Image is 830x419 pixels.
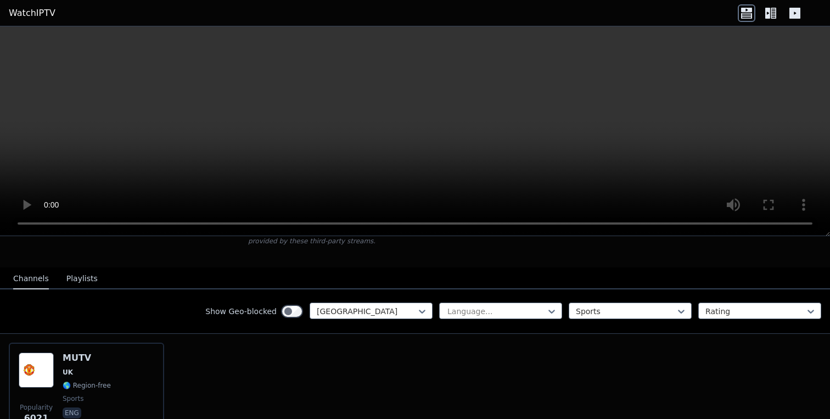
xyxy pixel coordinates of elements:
button: Channels [13,269,49,289]
span: UK [63,368,73,377]
label: Show Geo-blocked [205,306,277,317]
span: sports [63,394,83,403]
h6: MUTV [63,353,111,364]
p: eng [63,407,81,418]
a: iptv-org [294,228,319,236]
span: Popularity [20,403,53,412]
img: MUTV [19,353,54,388]
a: WatchIPTV [9,7,55,20]
span: 🌎 Region-free [63,381,111,390]
button: Playlists [66,269,98,289]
